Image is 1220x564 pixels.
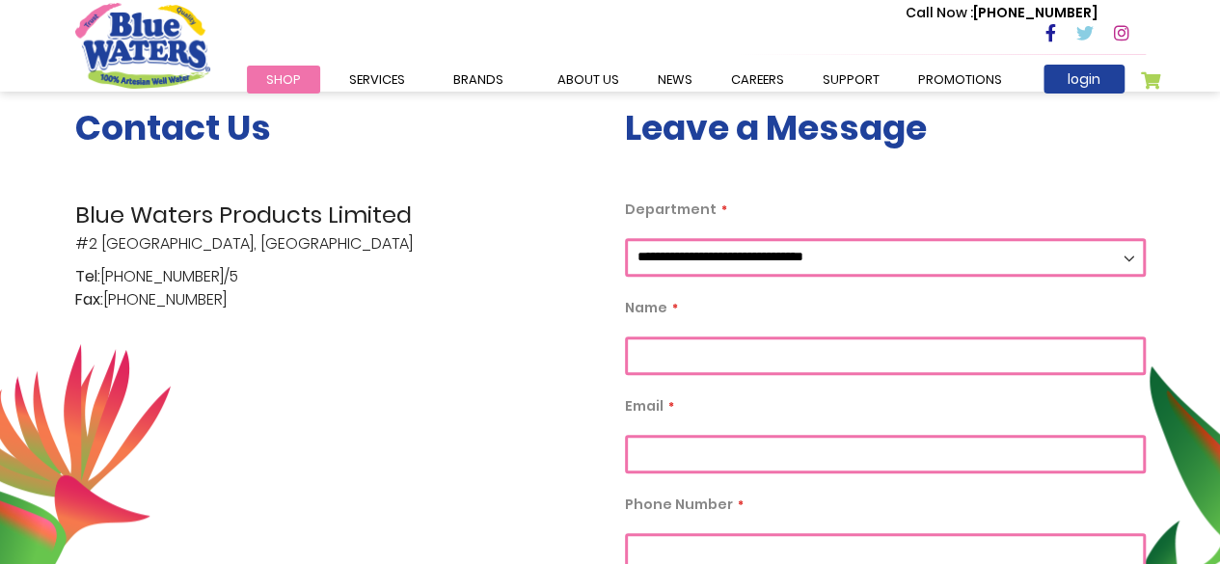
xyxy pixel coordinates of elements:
a: about us [538,66,638,94]
p: [PHONE_NUMBER] [906,3,1098,23]
span: Brands [453,70,503,89]
p: [PHONE_NUMBER]/5 [PHONE_NUMBER] [75,265,596,311]
a: Promotions [899,66,1021,94]
span: Call Now : [906,3,973,22]
a: support [803,66,899,94]
span: Email [625,396,664,416]
h3: Leave a Message [625,107,1146,148]
span: Phone Number [625,495,733,514]
a: login [1044,65,1125,94]
span: Shop [266,70,301,89]
span: Services [349,70,405,89]
span: Tel: [75,265,100,288]
span: Fax: [75,288,103,311]
p: #2 [GEOGRAPHIC_DATA], [GEOGRAPHIC_DATA] [75,198,596,255]
a: News [638,66,712,94]
h3: Contact Us [75,107,596,148]
span: Blue Waters Products Limited [75,198,596,232]
span: Department [625,200,717,219]
span: Name [625,298,667,317]
a: store logo [75,3,210,88]
a: careers [712,66,803,94]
